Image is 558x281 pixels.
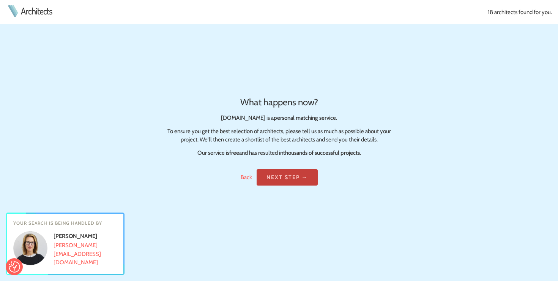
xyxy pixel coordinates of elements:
[9,261,20,273] button: Consent Preferences
[164,95,394,109] h2: What happens now?
[283,149,360,156] strong: thousands of successful projects
[241,174,252,181] a: Back
[54,242,101,266] a: [PERSON_NAME][EMAIL_ADDRESS][DOMAIN_NAME]
[21,6,52,16] a: Architects
[54,233,97,240] strong: [PERSON_NAME]
[229,149,239,156] strong: free
[274,114,336,121] strong: personal matching service
[257,169,318,186] a: Next step →
[234,8,552,17] div: 18 architects found for you.
[13,220,117,227] h4: Your search is being handled by
[9,261,20,273] img: Revisit consent button
[6,5,20,17] img: Architects
[164,95,394,157] div: [DOMAIN_NAME] is a . To ensure you get the best selection of architects, please tell us as much a...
